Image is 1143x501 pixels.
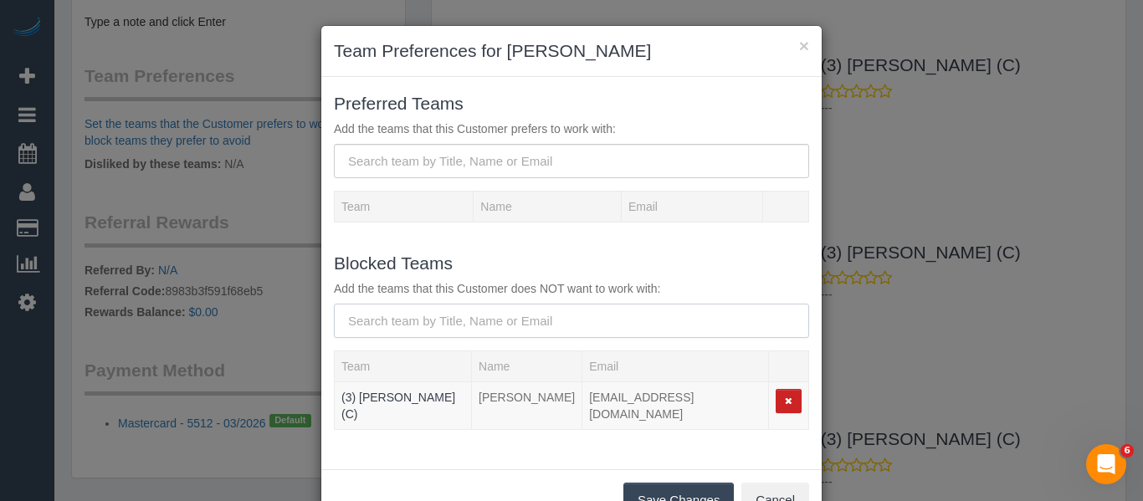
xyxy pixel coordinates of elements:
[472,382,582,430] td: Name
[334,120,809,137] p: Add the teams that this Customer prefers to work with:
[472,351,582,382] th: Name
[334,304,809,338] input: Search team by Title, Name or Email
[1086,444,1126,484] iframe: Intercom live chat
[582,351,769,382] th: Email
[334,38,809,64] h3: Team Preferences for [PERSON_NAME]
[335,382,472,430] td: Team
[621,192,762,222] th: Email
[335,351,472,382] th: Team
[334,253,809,273] h3: Blocked Teams
[334,94,809,113] h3: Preferred Teams
[1120,444,1134,458] span: 6
[334,144,809,178] input: Search team by Title, Name or Email
[334,280,809,297] p: Add the teams that this Customer does NOT want to work with:
[582,382,769,430] td: Email
[474,192,622,222] th: Name
[341,391,455,421] a: (3) [PERSON_NAME] (C)
[335,192,474,222] th: Team
[799,37,809,54] button: ×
